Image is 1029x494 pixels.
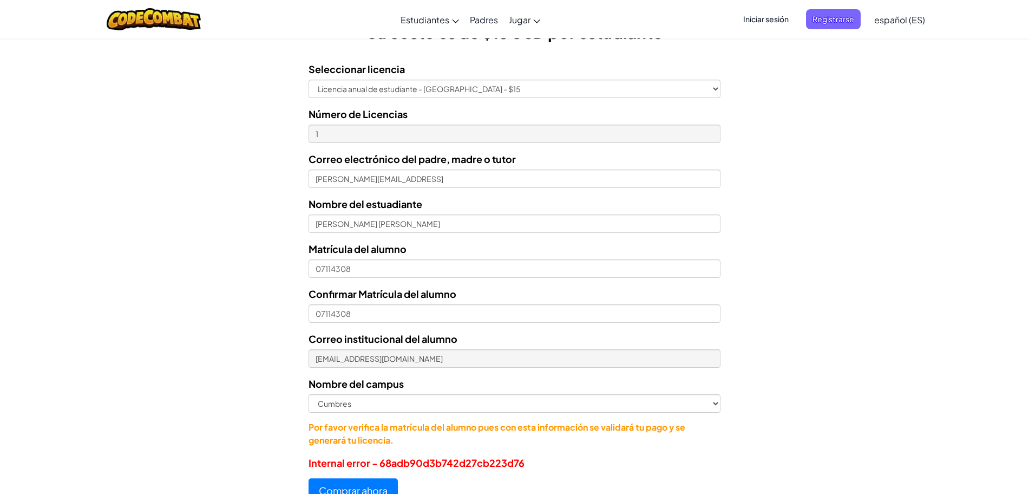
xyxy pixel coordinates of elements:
span: Jugar [509,14,530,25]
a: Padres [464,5,503,34]
p: Por favor verifica la matrícula del alumno pues con esta información se validará tu pago y se gen... [309,421,720,447]
a: español (ES) [869,5,930,34]
p: Internal error - 68adb90d3b742d27cb223d76 [309,455,720,471]
img: CodeCombat logo [107,8,201,30]
button: Registrarse [806,9,861,29]
label: Número de Licencias [309,106,408,122]
label: Matrícula del alumno [309,241,407,257]
a: Jugar [503,5,546,34]
label: Correo institucional del alumno [309,331,457,347]
label: Seleccionar licencia [309,61,405,77]
a: Estudiantes [395,5,464,34]
span: español (ES) [874,14,925,25]
label: Correo electrónico del padre, madre o tutor [309,151,516,167]
span: Estudiantes [401,14,449,25]
label: Confirmar Matrícula del alumno [309,286,456,302]
label: Nombre del campus [309,376,404,392]
button: Iniciar sesión [737,9,795,29]
label: Nombre del estuadiante [309,196,422,212]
